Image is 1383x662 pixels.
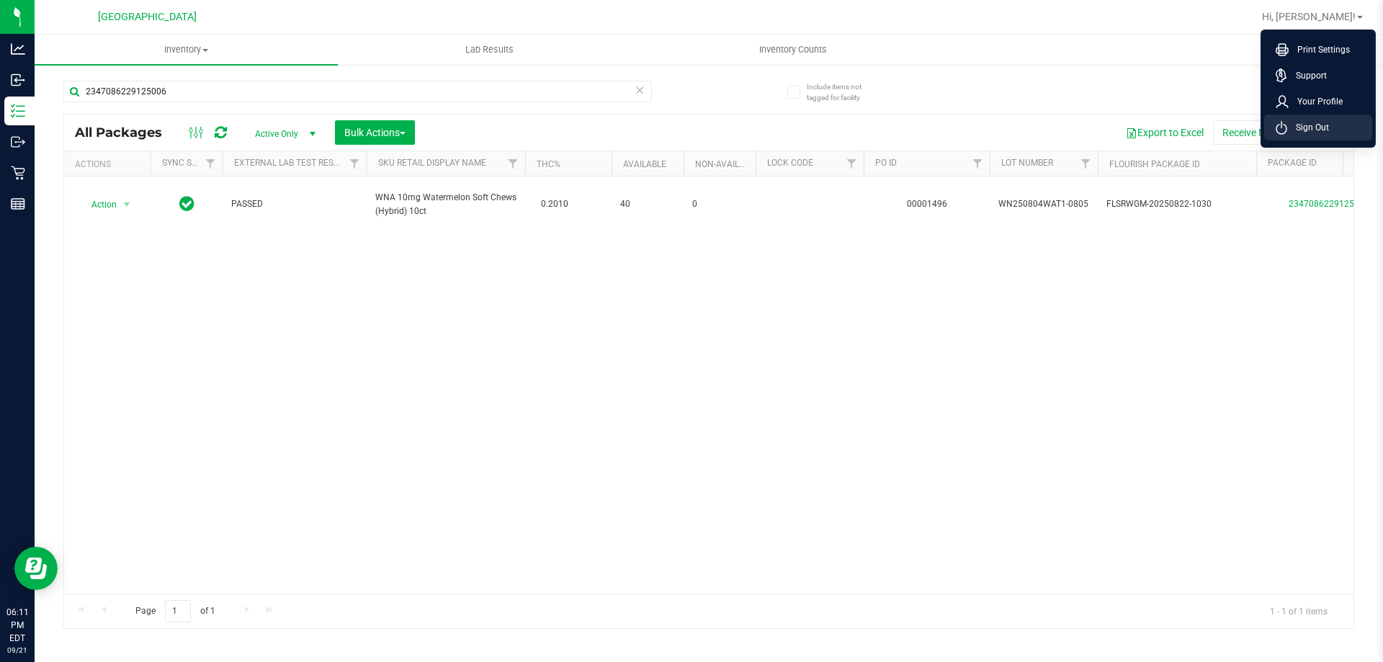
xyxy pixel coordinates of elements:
span: Include items not tagged for facility [807,81,879,103]
p: 06:11 PM EDT [6,606,28,645]
a: Filter [840,151,864,176]
iframe: Resource center [14,547,58,590]
span: Hi, [PERSON_NAME]! [1262,11,1356,22]
span: WN250804WAT1-0805 [998,197,1089,211]
li: Sign Out [1264,115,1372,140]
a: Sku Retail Display Name [378,158,486,168]
span: Clear [635,81,645,99]
span: Inventory Counts [740,43,846,56]
span: Support [1287,68,1327,83]
a: 2347086229125006 [1289,199,1369,209]
a: Lot Number [1001,158,1053,168]
a: Package ID [1268,158,1317,168]
a: 00001496 [907,199,947,209]
a: External Lab Test Result [234,158,347,168]
input: Search Package ID, Item Name, SKU, Lot or Part Number... [63,81,652,102]
button: Export to Excel [1116,120,1213,145]
span: FLSRWGM-20250822-1030 [1106,197,1248,211]
a: Non-Available [695,159,759,169]
a: THC% [537,159,560,169]
div: Actions [75,159,145,169]
span: select [118,194,136,215]
a: Lab Results [338,35,641,65]
span: 0.2010 [534,194,576,215]
a: Inventory [35,35,338,65]
span: Bulk Actions [344,127,406,138]
a: Filter [501,151,525,176]
span: Action [79,194,117,215]
span: PASSED [231,197,358,211]
a: Support [1276,68,1366,83]
span: 40 [620,197,675,211]
button: Receive Non-Cannabis [1213,120,1332,145]
span: Lab Results [446,43,533,56]
inline-svg: Inventory [11,104,25,118]
inline-svg: Analytics [11,42,25,56]
a: PO ID [875,158,897,168]
inline-svg: Inbound [11,73,25,87]
a: Flourish Package ID [1109,159,1200,169]
a: Sync Status [162,158,218,168]
inline-svg: Reports [11,197,25,211]
a: Available [623,159,666,169]
span: Print Settings [1289,43,1350,57]
span: All Packages [75,125,176,140]
span: 1 - 1 of 1 items [1258,600,1339,622]
a: Inventory Counts [641,35,944,65]
span: [GEOGRAPHIC_DATA] [98,11,197,23]
a: Filter [343,151,367,176]
inline-svg: Outbound [11,135,25,149]
inline-svg: Retail [11,166,25,180]
span: WNA 10mg Watermelon Soft Chews (Hybrid) 10ct [375,191,516,218]
span: Page of 1 [123,600,227,622]
span: In Sync [179,194,194,214]
span: 0 [692,197,747,211]
a: Lock Code [767,158,813,168]
span: Inventory [35,43,338,56]
a: Filter [1074,151,1098,176]
span: Sign Out [1287,120,1329,135]
button: Bulk Actions [335,120,415,145]
p: 09/21 [6,645,28,656]
input: 1 [165,600,191,622]
a: Filter [199,151,223,176]
a: Filter [966,151,990,176]
span: Your Profile [1289,94,1343,109]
